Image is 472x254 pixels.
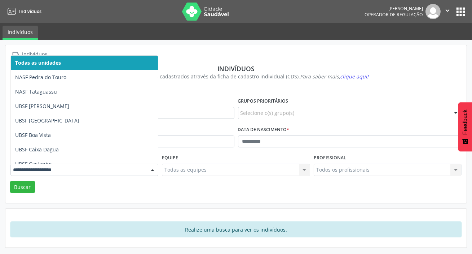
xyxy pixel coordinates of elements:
span: Indivíduos [19,8,41,14]
div: Realize uma busca para ver os indivíduos. [10,221,462,237]
div: Visualize os indivíduos cadastrados através da ficha de cadastro individual (CDS). [16,73,456,80]
span: UBSF [PERSON_NAME] [15,103,69,109]
span: UBSF Caixa Dagua [15,146,59,153]
span: UBSF Castanho [15,160,52,167]
span: Feedback [462,109,468,135]
button: Feedback - Mostrar pesquisa [458,102,472,151]
span: NASF Pedra do Touro [15,74,66,81]
label: Equipe [162,152,178,164]
button: apps [454,5,467,18]
span: clique aqui! [340,73,369,80]
label: Profissional [314,152,346,164]
div: [PERSON_NAME] [365,5,423,12]
button:  [441,4,454,19]
i:  [444,7,451,14]
i: Para saber mais, [300,73,369,80]
a: Indivíduos [5,5,41,17]
a: Indivíduos [3,26,38,40]
button: Buscar [10,181,35,193]
div: Indivíduos [21,49,49,60]
span: Todas as unidades [15,59,61,66]
i:  [10,49,21,60]
label: Data de nascimento [238,124,290,135]
div: Indivíduos [16,65,456,73]
a:  Indivíduos [10,49,49,60]
span: UBSF [GEOGRAPHIC_DATA] [15,117,79,124]
label: Grupos prioritários [238,96,288,107]
span: Selecione o(s) grupo(s) [241,109,295,117]
span: UBSF Boa Vista [15,132,51,138]
span: Operador de regulação [365,12,423,18]
span: NASF Tataguassu [15,88,57,95]
img: img [425,4,441,19]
